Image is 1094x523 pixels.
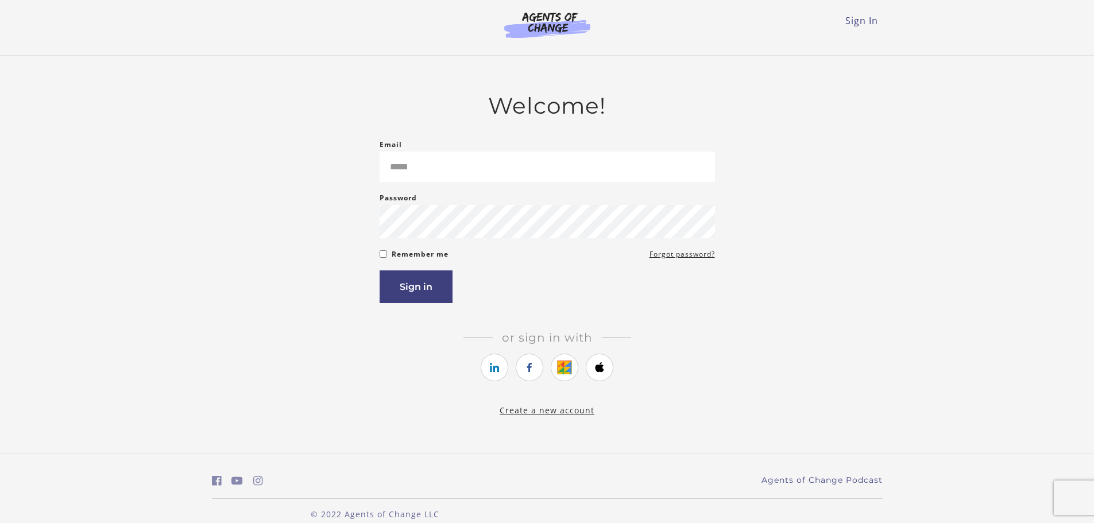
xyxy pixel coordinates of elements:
[493,331,602,344] span: Or sign in with
[380,191,417,205] label: Password
[380,92,715,119] h2: Welcome!
[231,475,243,486] i: https://www.youtube.com/c/AgentsofChangeTestPrepbyMeaganMitchell (Open in a new window)
[253,472,263,489] a: https://www.instagram.com/agentsofchangeprep/ (Open in a new window)
[380,138,402,152] label: Email
[212,475,222,486] i: https://www.facebook.com/groups/aswbtestprep (Open in a new window)
[650,247,715,261] a: Forgot password?
[551,354,578,381] a: https://courses.thinkific.com/users/auth/google?ss%5Breferral%5D=&ss%5Buser_return_to%5D=&ss%5Bvi...
[392,247,449,261] label: Remember me
[516,354,543,381] a: https://courses.thinkific.com/users/auth/facebook?ss%5Breferral%5D=&ss%5Buser_return_to%5D=&ss%5B...
[586,354,613,381] a: https://courses.thinkific.com/users/auth/apple?ss%5Breferral%5D=&ss%5Buser_return_to%5D=&ss%5Bvis...
[481,354,508,381] a: https://courses.thinkific.com/users/auth/linkedin?ss%5Breferral%5D=&ss%5Buser_return_to%5D=&ss%5B...
[380,270,453,303] button: Sign in
[212,472,222,489] a: https://www.facebook.com/groups/aswbtestprep (Open in a new window)
[492,11,602,38] img: Agents of Change Logo
[500,405,594,416] a: Create a new account
[845,14,878,27] a: Sign In
[761,474,883,486] a: Agents of Change Podcast
[231,472,243,489] a: https://www.youtube.com/c/AgentsofChangeTestPrepbyMeaganMitchell (Open in a new window)
[253,475,263,486] i: https://www.instagram.com/agentsofchangeprep/ (Open in a new window)
[212,508,538,520] p: © 2022 Agents of Change LLC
